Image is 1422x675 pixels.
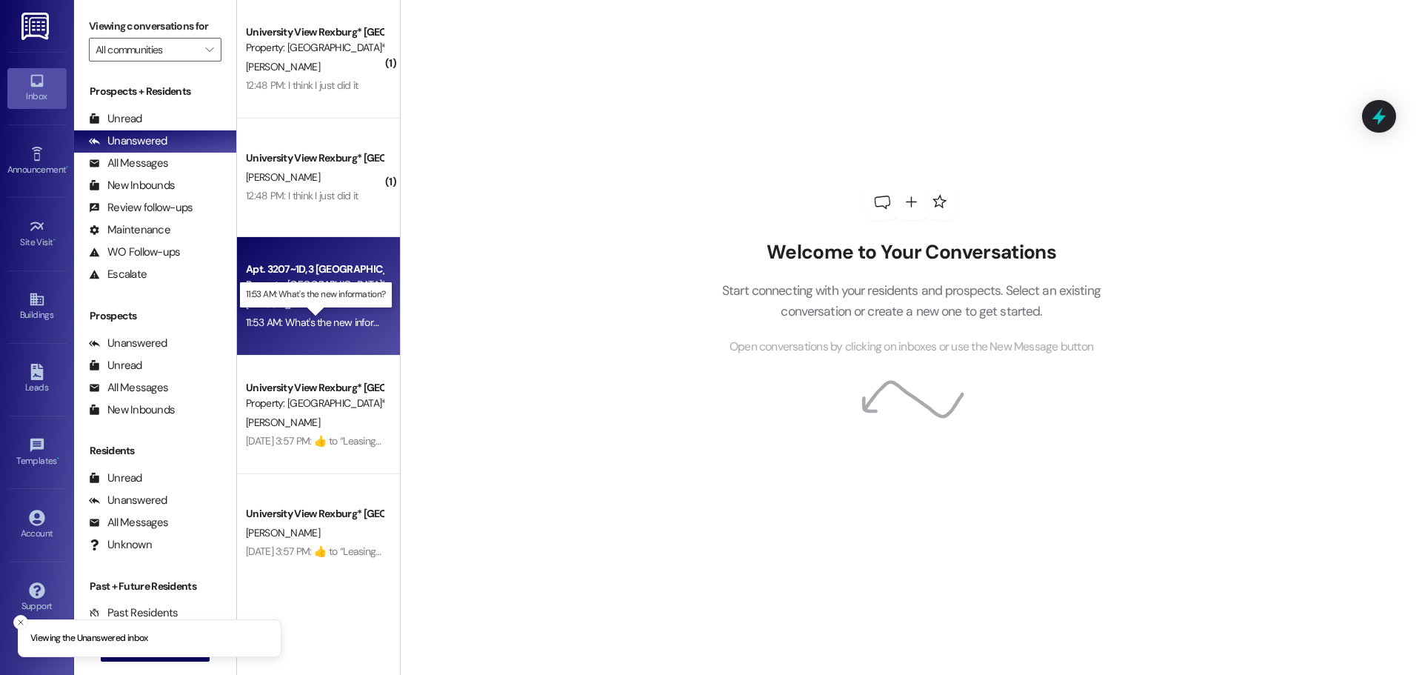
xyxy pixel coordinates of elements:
[246,545,700,558] div: [DATE] 3:57 PM: ​👍​ to “ Leasing (University View Rexburg*): Thank you for signing those, [PERSON...
[7,578,67,618] a: Support
[246,297,320,310] span: [PERSON_NAME]
[89,267,147,282] div: Escalate
[246,170,320,184] span: [PERSON_NAME]
[246,277,383,293] div: Property: [GEOGRAPHIC_DATA]*
[246,416,320,429] span: [PERSON_NAME]
[246,380,383,396] div: University View Rexburg* [GEOGRAPHIC_DATA]
[246,189,358,202] div: 12:48 PM: I think I just did it
[246,262,383,277] div: Apt. 3207~1D, 3 [GEOGRAPHIC_DATA]
[89,156,168,171] div: All Messages
[7,287,67,327] a: Buildings
[13,615,28,630] button: Close toast
[699,241,1123,265] h2: Welcome to Your Conversations
[246,396,383,411] div: Property: [GEOGRAPHIC_DATA]*
[66,162,68,173] span: •
[246,506,383,522] div: University View Rexburg* [GEOGRAPHIC_DATA]
[246,79,358,92] div: 12:48 PM: I think I just did it
[89,222,170,238] div: Maintenance
[96,38,198,61] input: All communities
[246,316,407,329] div: 11:53 AM: What's the new information?
[246,150,383,166] div: University View Rexburg* [GEOGRAPHIC_DATA]
[74,443,236,459] div: Residents
[89,111,142,127] div: Unread
[89,380,168,396] div: All Messages
[53,235,56,245] span: •
[730,338,1093,356] span: Open conversations by clicking on inboxes or use the New Message button
[89,515,168,531] div: All Messages
[7,505,67,545] a: Account
[89,470,142,486] div: Unread
[246,434,700,448] div: [DATE] 3:57 PM: ​👍​ to “ Leasing (University View Rexburg*): Thank you for signing those, [PERSON...
[246,40,383,56] div: Property: [GEOGRAPHIC_DATA]*
[30,632,148,645] p: Viewing the Unanswered inbox
[7,433,67,473] a: Templates •
[89,493,167,508] div: Unanswered
[57,453,59,464] span: •
[89,358,142,373] div: Unread
[246,526,320,539] span: [PERSON_NAME]
[89,178,175,193] div: New Inbounds
[74,84,236,99] div: Prospects + Residents
[89,402,175,418] div: New Inbounds
[699,280,1123,322] p: Start connecting with your residents and prospects. Select an existing conversation or create a n...
[205,44,213,56] i: 
[246,288,386,301] p: 11:53 AM: What's the new information?
[7,359,67,399] a: Leads
[89,605,178,621] div: Past Residents
[89,245,180,260] div: WO Follow-ups
[89,537,152,553] div: Unknown
[246,60,320,73] span: [PERSON_NAME]
[7,214,67,254] a: Site Visit •
[89,200,193,216] div: Review follow-ups
[74,579,236,594] div: Past + Future Residents
[89,336,167,351] div: Unanswered
[89,15,221,38] label: Viewing conversations for
[246,24,383,40] div: University View Rexburg* [GEOGRAPHIC_DATA]
[21,13,52,40] img: ResiDesk Logo
[7,68,67,108] a: Inbox
[89,133,167,149] div: Unanswered
[74,308,236,324] div: Prospects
